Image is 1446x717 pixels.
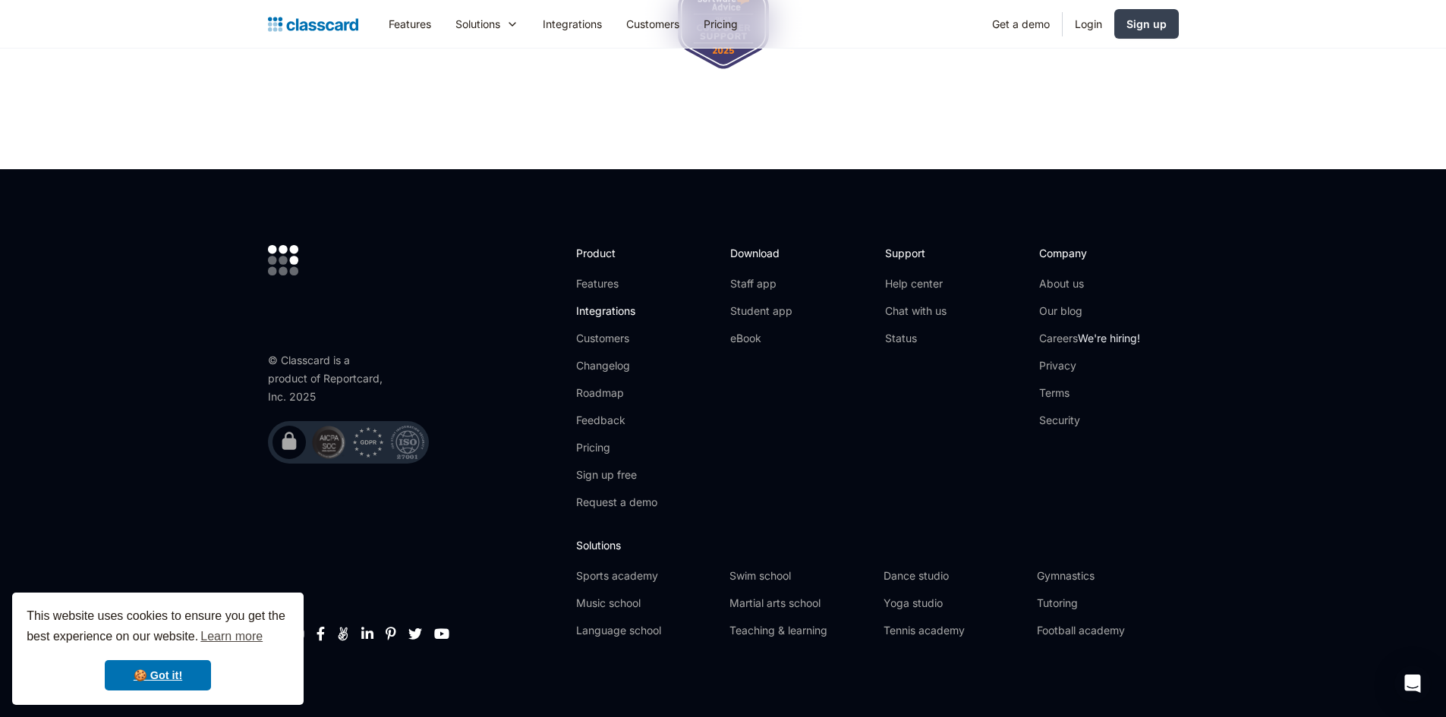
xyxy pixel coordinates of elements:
[885,303,947,319] a: Chat with us
[730,331,792,346] a: eBook
[884,568,1025,583] a: Dance studio
[198,625,265,648] a: learn more about cookies
[730,245,792,261] h2: Download
[455,16,500,32] div: Solutions
[691,7,750,41] a: Pricing
[268,14,358,35] a: home
[1037,596,1178,611] a: Tutoring
[729,596,871,611] a: Martial arts school
[1126,16,1167,32] div: Sign up
[1039,413,1140,428] a: Security
[730,303,792,319] a: Student app
[1078,332,1140,344] span: We're hiring!
[884,596,1025,611] a: Yoga studio
[376,7,443,41] a: Features
[576,276,657,291] a: Features
[105,660,211,690] a: dismiss cookie message
[531,7,614,41] a: Integrations
[576,596,717,611] a: Music school
[1039,276,1140,291] a: About us
[361,626,373,641] a: 
[884,623,1025,638] a: Tennis academy
[317,626,325,641] a: 
[1039,303,1140,319] a: Our blog
[576,245,657,261] h2: Product
[268,351,389,406] div: © Classcard is a product of Reportcard, Inc. 2025
[729,623,871,638] a: Teaching & learning
[576,495,657,510] a: Request a demo
[12,593,304,705] div: cookieconsent
[730,276,792,291] a: Staff app
[1039,385,1140,401] a: Terms
[576,623,717,638] a: Language school
[1039,358,1140,373] a: Privacy
[576,331,657,346] a: Customers
[337,626,349,641] a: 
[576,358,657,373] a: Changelog
[576,303,657,319] a: Integrations
[434,626,449,641] a: 
[614,7,691,41] a: Customers
[576,385,657,401] a: Roadmap
[1037,568,1178,583] a: Gymnastics
[576,413,657,428] a: Feedback
[729,568,871,583] a: Swim school
[576,440,657,455] a: Pricing
[576,537,1178,553] h2: Solutions
[885,331,947,346] a: Status
[1394,665,1431,702] div: Open Intercom Messenger
[1039,331,1140,346] a: CareersWe're hiring!
[885,245,947,261] h2: Support
[576,568,717,583] a: Sports academy
[443,7,531,41] div: Solutions
[1039,245,1140,261] h2: Company
[980,7,1062,41] a: Get a demo
[576,467,657,483] a: Sign up free
[408,626,422,641] a: 
[1063,7,1114,41] a: Login
[885,276,947,291] a: Help center
[386,626,396,641] a: 
[1037,623,1178,638] a: Football academy
[27,607,289,648] span: This website uses cookies to ensure you get the best experience on our website.
[1114,9,1179,39] a: Sign up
